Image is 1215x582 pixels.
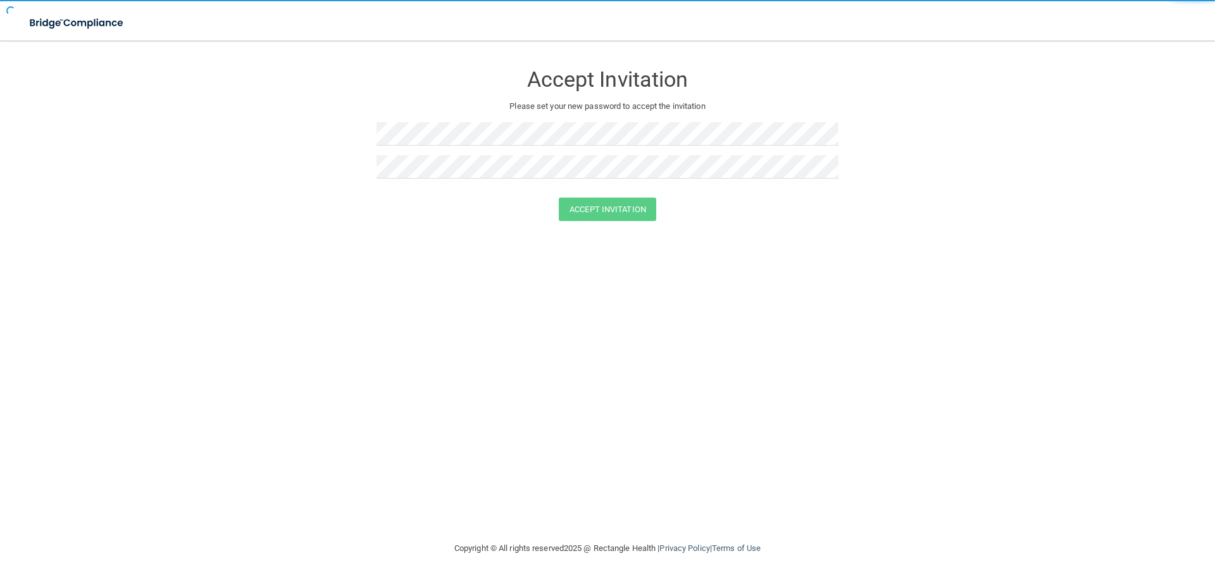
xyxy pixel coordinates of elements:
h3: Accept Invitation [377,68,838,91]
img: bridge_compliance_login_screen.278c3ca4.svg [19,10,135,36]
p: Please set your new password to accept the invitation [386,99,829,114]
a: Terms of Use [712,543,761,553]
div: Copyright © All rights reserved 2025 @ Rectangle Health | | [377,528,838,569]
button: Accept Invitation [559,198,656,221]
a: Privacy Policy [659,543,709,553]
